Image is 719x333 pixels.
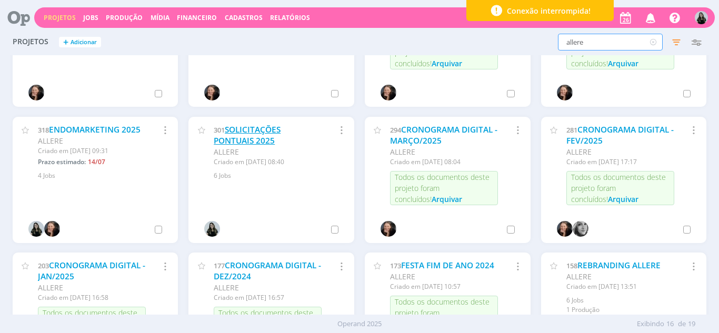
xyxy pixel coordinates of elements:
[390,157,498,167] div: Criado em [DATE] 08:04
[41,14,79,22] button: Projetos
[88,157,105,166] span: 14/07
[571,36,666,68] span: Todos os documentos deste projeto foram concluídos!
[381,85,396,100] img: H
[177,13,217,22] a: Financeiro
[214,157,322,167] div: Criado em [DATE] 08:40
[381,221,396,237] img: H
[80,14,102,22] button: Jobs
[390,147,415,157] span: ALLERE
[678,319,686,329] span: de
[557,221,573,237] img: H
[38,136,63,146] span: ALLERE
[577,260,661,271] a: REBRANDING ALLERE
[566,271,592,281] span: ALLERE
[38,171,166,180] div: 4 Jobs
[694,8,708,27] button: V
[38,261,49,270] span: 203
[573,221,588,237] img: J
[432,58,462,68] span: Arquivar
[204,221,220,237] img: V
[695,11,708,24] img: V
[38,282,63,292] span: ALLERE
[566,147,592,157] span: ALLERE
[566,124,674,147] a: CRONOGRAMA DIGITAL - FEV/2025
[395,297,490,329] span: Todos os documentos deste projeto foram concluídos!
[71,39,97,46] span: Adicionar
[214,282,239,292] span: ALLERE
[557,85,573,100] img: H
[214,171,342,180] div: 6 Jobs
[688,319,695,329] span: 19
[63,37,68,48] span: +
[608,194,638,204] span: Arquivar
[214,261,225,270] span: 177
[395,172,490,204] span: Todos os documentos deste projeto foram concluídos!
[214,147,239,157] span: ALLERE
[83,13,98,22] a: Jobs
[214,293,322,302] div: Criado em [DATE] 16:57
[147,14,173,22] button: Mídia
[13,37,48,46] span: Projetos
[204,85,220,100] img: H
[174,14,220,22] button: Financeiro
[608,58,638,68] span: Arquivar
[566,261,577,270] span: 158
[507,5,591,16] span: Conexão interrompida!
[214,260,321,282] a: CRONOGRAMA DIGITAL - DEZ/2024
[44,13,76,22] a: Projetos
[566,157,674,167] div: Criado em [DATE] 17:17
[432,194,462,204] span: Arquivar
[28,85,44,100] img: H
[401,260,494,271] a: FESTA FIM DE ANO 2024
[566,125,577,135] span: 281
[390,271,415,281] span: ALLERE
[106,13,143,22] a: Produção
[225,13,263,22] span: Cadastros
[28,221,44,237] img: V
[390,282,498,291] div: Criado em [DATE] 10:57
[566,282,674,291] div: Criado em [DATE] 13:51
[571,172,666,204] span: Todos os documentos deste projeto foram concluídos!
[44,221,60,237] img: H
[666,319,674,329] span: 16
[38,260,145,282] a: CRONOGRAMA DIGITAL - JAN/2025
[390,261,401,270] span: 173
[38,293,146,302] div: Criado em [DATE] 16:58
[49,124,141,135] a: ENDOMARKETING 2025
[59,37,101,48] button: +Adicionar
[637,319,664,329] span: Exibindo
[566,296,694,305] div: 6 Jobs
[38,125,49,135] span: 318
[395,36,490,68] span: Todos os documentos deste projeto foram concluídos!
[566,305,694,315] div: 1 Produção
[38,157,86,166] span: Prazo estimado:
[267,14,313,22] button: Relatórios
[558,34,663,51] input: Busca
[390,125,401,135] span: 294
[214,124,281,147] a: SOLICITAÇÕES PONTUAIS 2025
[103,14,146,22] button: Produção
[38,146,146,156] div: Criado em [DATE] 09:31
[390,124,497,147] a: CRONOGRAMA DIGITAL - MARÇO/2025
[222,14,266,22] button: Cadastros
[151,13,169,22] a: Mídia
[214,125,225,135] span: 301
[270,13,310,22] a: Relatórios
